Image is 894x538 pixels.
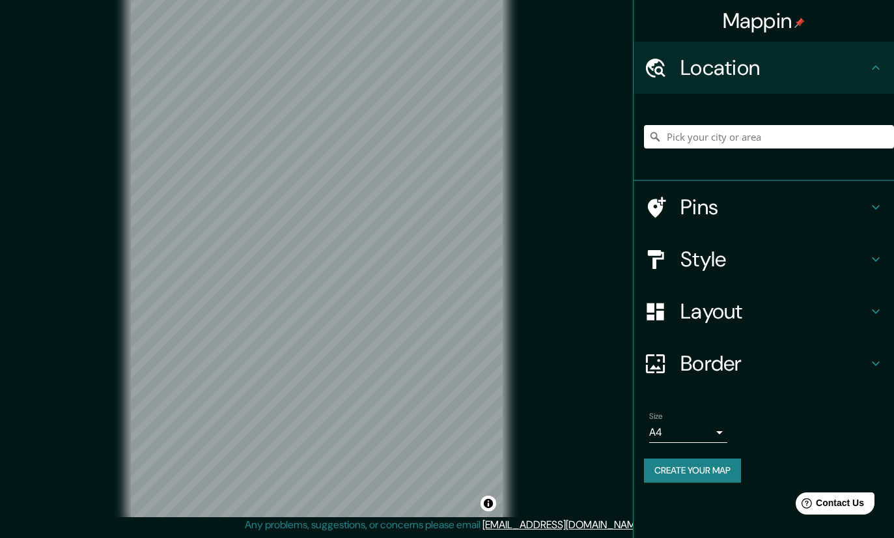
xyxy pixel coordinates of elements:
div: Border [634,337,894,389]
input: Pick your city or area [644,125,894,149]
label: Size [649,411,663,422]
div: Layout [634,285,894,337]
div: A4 [649,422,727,443]
div: Style [634,233,894,285]
h4: Pins [680,194,868,220]
div: Location [634,42,894,94]
img: pin-icon.png [794,18,805,28]
h4: Border [680,350,868,376]
iframe: Help widget launcher [778,487,880,524]
button: Toggle attribution [481,496,496,511]
h4: Layout [680,298,868,324]
h4: Mappin [723,8,805,34]
h4: Location [680,55,868,81]
h4: Style [680,246,868,272]
div: Pins [634,181,894,233]
p: Any problems, suggestions, or concerns please email . [245,517,645,533]
button: Create your map [644,459,741,483]
a: [EMAIL_ADDRESS][DOMAIN_NAME] [482,518,643,531]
